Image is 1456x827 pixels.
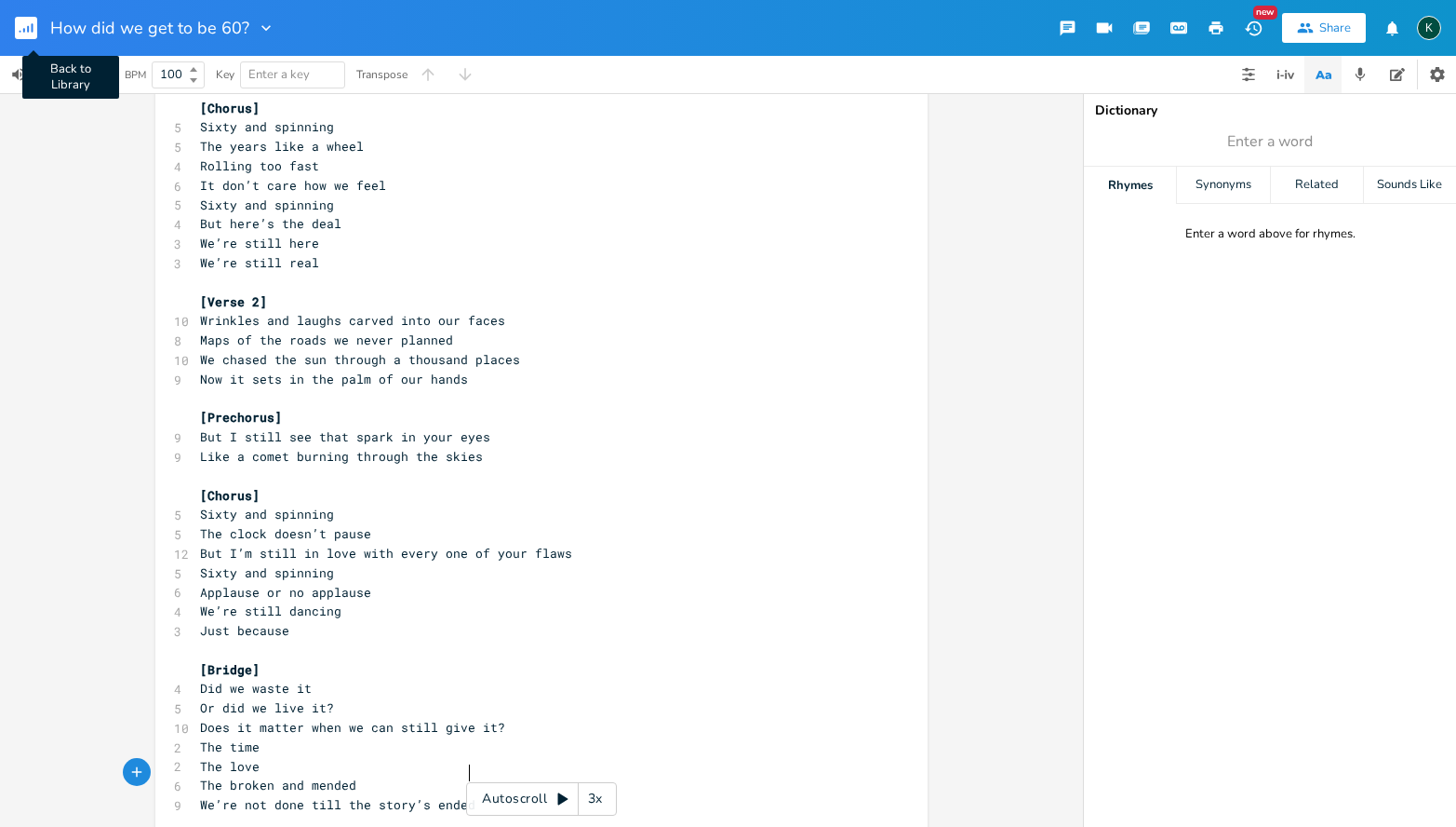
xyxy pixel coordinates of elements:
[1417,7,1441,49] button: K
[200,699,334,716] span: Or did we live it?
[200,428,490,445] span: But I still see that spark in your eyes
[200,100,260,116] span: [Chorus]
[200,661,260,678] span: [Bridge]
[125,70,146,80] div: BPM
[216,69,234,80] div: Key
[200,622,289,639] span: Just because
[1364,167,1456,204] div: Sounds Like
[200,506,334,522] span: Sixty and spinning
[200,371,468,387] span: Now it sets in the palm of our hands
[1235,11,1272,45] button: New
[200,584,371,601] span: Applause or no applause
[200,409,282,426] span: [Prechorus]
[248,66,310,83] span: Enter a key
[15,6,52,50] button: Back to Library
[200,138,364,155] span: The years like a wheel
[200,777,356,793] span: The broken and mended
[356,69,407,80] div: Transpose
[1271,167,1363,204] div: Related
[1253,6,1277,20] div: New
[1095,104,1445,117] div: Dictionary
[200,351,520,368] span: We chased the sun through a thousand places
[200,680,312,697] span: Did we waste it
[1227,131,1313,153] span: Enter a word
[200,719,505,736] span: Does it matter when we can still give it?
[200,564,334,581] span: Sixty and spinning
[200,545,572,562] span: But I’m still in love with every one of your flaws
[1177,167,1269,204] div: Synonyms
[1084,167,1176,204] div: Rhymes
[200,758,260,775] span: The love
[1282,13,1366,43] button: Share
[200,197,334,213] span: Sixty and spinning
[200,312,505,329] span: Wrinkles and laughs carved into our faces
[200,487,260,504] span: [Chorus]
[200,215,341,232] span: But here’s the deal
[200,235,319,251] span: We’re still here
[200,739,260,755] span: The time
[200,157,319,174] span: Rolling too fast
[200,332,453,348] span: Maps of the roads we never planned
[1417,16,1441,40] div: Koval
[200,254,319,271] span: We’re still real
[200,118,334,135] span: Sixty and spinning
[50,20,249,36] span: How did we get to be 60?
[200,293,267,310] span: [Verse 2]
[1185,226,1356,242] div: Enter a word above for rhymes.
[200,796,475,813] span: We’re not done till the story’s ended
[579,782,612,816] div: 3x
[200,525,371,542] span: The clock doesn’t pause
[200,448,483,465] span: Like a comet burning through the skies
[200,603,341,619] span: We’re still dancing
[200,177,386,194] span: It don’t care how we feel
[466,782,617,816] div: Autoscroll
[1319,20,1351,36] div: Share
